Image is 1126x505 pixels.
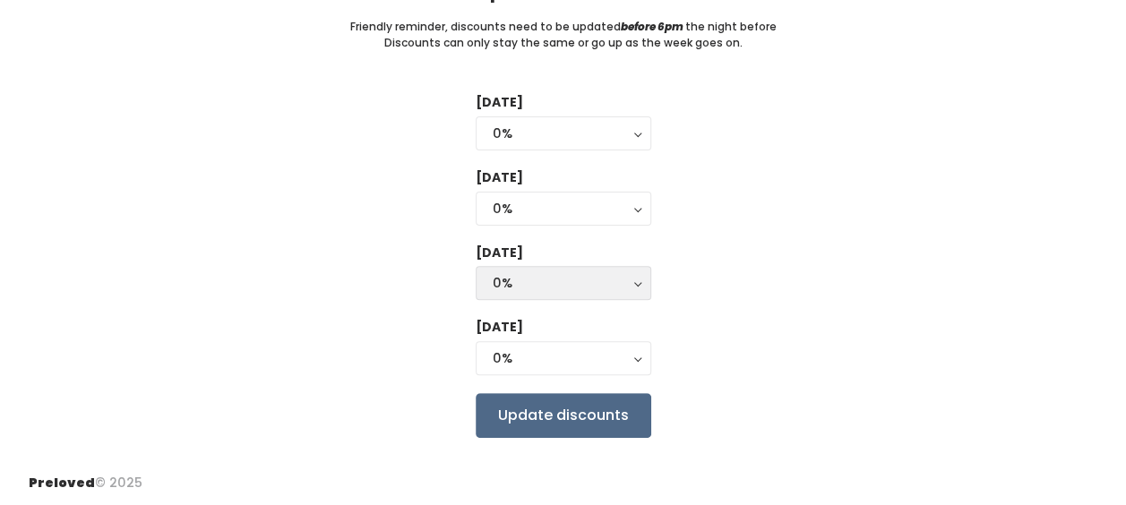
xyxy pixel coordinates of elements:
[384,35,743,51] small: Discounts can only stay the same or go up as the week goes on.
[476,116,651,150] button: 0%
[476,168,523,187] label: [DATE]
[476,266,651,300] button: 0%
[493,348,634,368] div: 0%
[476,93,523,112] label: [DATE]
[493,124,634,143] div: 0%
[476,318,523,337] label: [DATE]
[476,244,523,262] label: [DATE]
[476,341,651,375] button: 0%
[29,474,95,492] span: Preloved
[476,192,651,226] button: 0%
[29,459,142,492] div: © 2025
[493,273,634,293] div: 0%
[350,19,777,35] small: Friendly reminder, discounts need to be updated the night before
[476,393,651,438] input: Update discounts
[621,19,683,34] i: before 6pm
[493,199,634,218] div: 0%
